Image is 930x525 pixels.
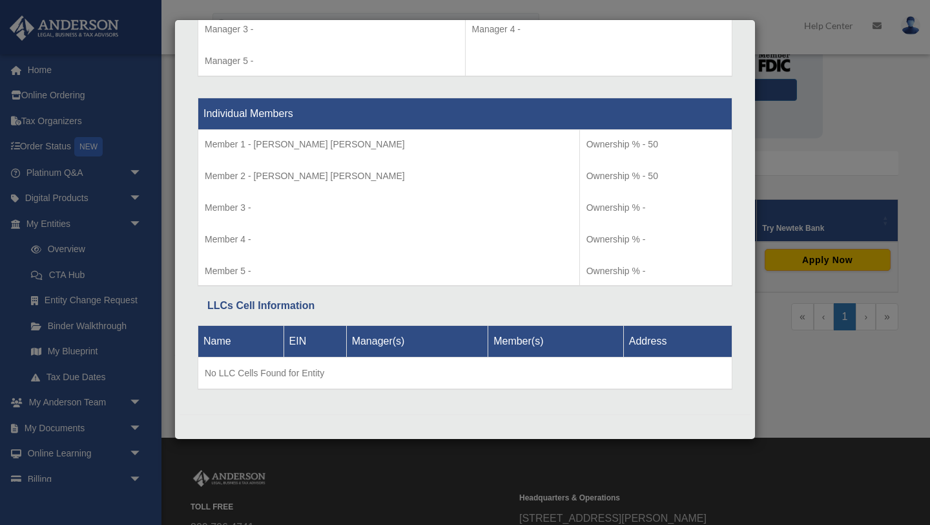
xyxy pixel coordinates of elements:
p: Member 4 - [205,231,573,248]
div: LLCs Cell Information [207,297,723,315]
p: Ownership % - 50 [586,168,725,184]
th: Member(s) [488,326,624,358]
p: Member 5 - [205,263,573,279]
p: Ownership % - [586,263,725,279]
p: Ownership % - 50 [586,136,725,153]
p: Ownership % - [586,231,725,248]
p: Member 3 - [205,200,573,216]
p: Manager 3 - [205,21,459,37]
th: EIN [284,326,346,358]
p: Manager 4 - [472,21,726,37]
th: Address [623,326,732,358]
th: Name [198,326,284,358]
td: No LLC Cells Found for Entity [198,358,732,390]
p: Ownership % - [586,200,725,216]
th: Manager(s) [346,326,488,358]
p: Member 1 - [PERSON_NAME] [PERSON_NAME] [205,136,573,153]
th: Individual Members [198,98,732,129]
p: Member 2 - [PERSON_NAME] [PERSON_NAME] [205,168,573,184]
p: Manager 5 - [205,53,459,69]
